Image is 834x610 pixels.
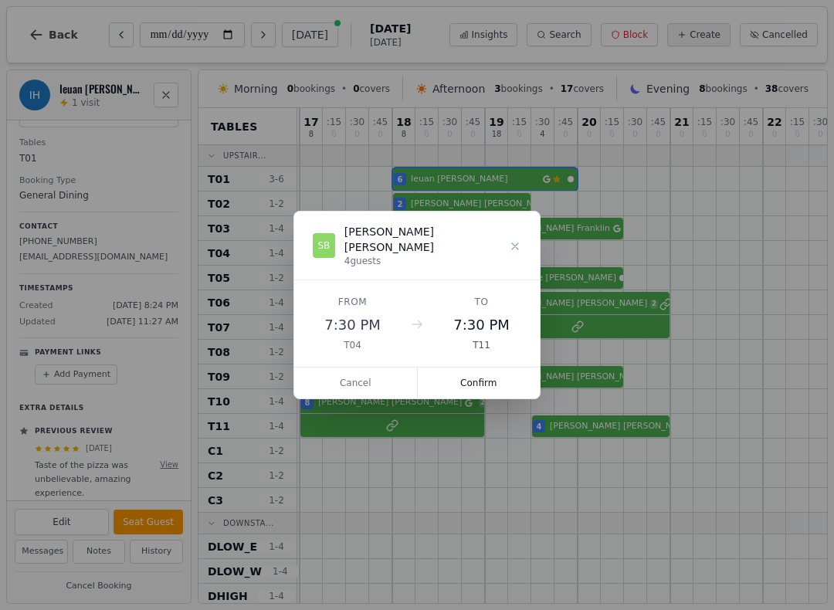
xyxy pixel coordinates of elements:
div: 7:30 PM [442,314,521,336]
div: SB [313,233,335,258]
div: T04 [313,339,392,351]
div: 4 guests [344,255,509,267]
div: [PERSON_NAME] [PERSON_NAME] [344,224,509,255]
div: To [442,296,521,308]
div: T11 [442,339,521,351]
div: From [313,296,392,308]
button: Cancel [294,368,418,398]
div: 7:30 PM [313,314,392,336]
button: Confirm [418,368,541,398]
